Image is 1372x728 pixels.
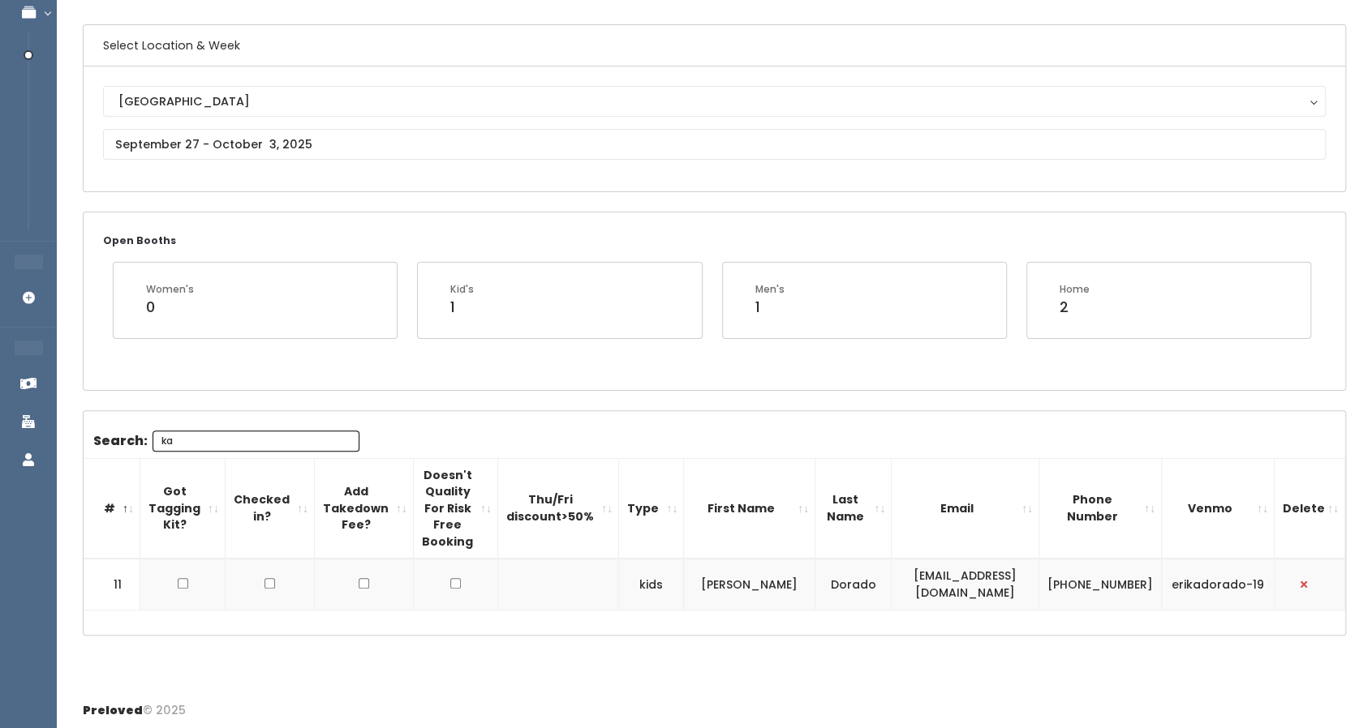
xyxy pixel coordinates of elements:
td: kids [619,559,684,610]
h6: Select Location & Week [84,25,1345,66]
td: [PHONE_NUMBER] [1039,559,1162,610]
th: First Name: activate to sort column ascending [684,458,815,559]
div: 0 [146,297,194,318]
th: Doesn't Quality For Risk Free Booking : activate to sort column ascending [414,458,498,559]
th: Checked in?: activate to sort column ascending [226,458,315,559]
td: 11 [84,559,140,610]
div: [GEOGRAPHIC_DATA] [118,92,1310,110]
th: Got Tagging Kit?: activate to sort column ascending [140,458,226,559]
th: Email: activate to sort column ascending [892,458,1039,559]
th: Thu/Fri discount&gt;50%: activate to sort column ascending [498,458,619,559]
th: Last Name: activate to sort column ascending [815,458,892,559]
input: Search: [153,430,359,452]
div: Kid's [450,282,474,297]
th: Phone Number: activate to sort column ascending [1039,458,1162,559]
th: Type: activate to sort column ascending [619,458,684,559]
div: Men's [755,282,785,297]
th: #: activate to sort column descending [84,458,140,559]
div: © 2025 [83,689,186,719]
div: 1 [450,297,474,318]
div: Women's [146,282,194,297]
input: September 27 - October 3, 2025 [103,129,1326,160]
small: Open Booths [103,233,176,247]
div: Home [1060,282,1090,297]
th: Delete: activate to sort column ascending [1274,458,1344,559]
label: Search: [93,430,359,452]
td: [EMAIL_ADDRESS][DOMAIN_NAME] [892,559,1039,610]
div: 2 [1060,297,1090,318]
th: Venmo: activate to sort column ascending [1162,458,1275,559]
div: 1 [755,297,785,318]
td: Dorado [815,559,892,610]
td: erikadorado-19 [1162,559,1275,610]
td: [PERSON_NAME] [684,559,815,610]
th: Add Takedown Fee?: activate to sort column ascending [315,458,414,559]
span: Preloved [83,702,143,718]
button: [GEOGRAPHIC_DATA] [103,86,1326,117]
